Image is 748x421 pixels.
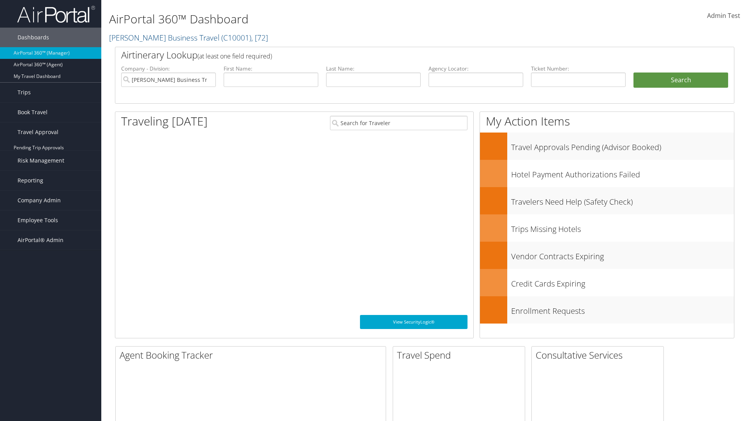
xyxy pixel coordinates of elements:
span: Book Travel [18,103,48,122]
h1: AirPortal 360™ Dashboard [109,11,530,27]
img: airportal-logo.png [17,5,95,23]
span: Travel Approval [18,122,58,142]
h3: Enrollment Requests [511,302,734,317]
h2: Travel Spend [397,348,525,362]
h3: Travelers Need Help (Safety Check) [511,193,734,207]
a: Hotel Payment Authorizations Failed [480,160,734,187]
span: Risk Management [18,151,64,170]
span: Admin Test [707,11,740,20]
button: Search [633,73,728,88]
a: Admin Test [707,4,740,28]
span: Company Admin [18,191,61,210]
a: Trips Missing Hotels [480,214,734,242]
span: Employee Tools [18,210,58,230]
h2: Agent Booking Tracker [120,348,386,362]
label: Agency Locator: [429,65,523,73]
span: Reporting [18,171,43,190]
h1: Traveling [DATE] [121,113,208,129]
h3: Hotel Payment Authorizations Failed [511,165,734,180]
span: Trips [18,83,31,102]
h3: Credit Cards Expiring [511,274,734,289]
span: AirPortal® Admin [18,230,64,250]
h3: Vendor Contracts Expiring [511,247,734,262]
a: [PERSON_NAME] Business Travel [109,32,268,43]
a: Vendor Contracts Expiring [480,242,734,269]
input: Search for Traveler [330,116,467,130]
a: View SecurityLogic® [360,315,467,329]
label: First Name: [224,65,318,73]
label: Company - Division: [121,65,216,73]
label: Last Name: [326,65,421,73]
a: Enrollment Requests [480,296,734,324]
span: , [ 72 ] [251,32,268,43]
a: Travelers Need Help (Safety Check) [480,187,734,214]
h3: Trips Missing Hotels [511,220,734,235]
span: Dashboards [18,28,49,47]
span: (at least one field required) [198,52,272,60]
label: Ticket Number: [531,65,626,73]
h1: My Action Items [480,113,734,129]
h2: Airtinerary Lookup [121,48,677,62]
a: Travel Approvals Pending (Advisor Booked) [480,133,734,160]
h2: Consultative Services [536,348,663,362]
span: ( C10001 ) [221,32,251,43]
h3: Travel Approvals Pending (Advisor Booked) [511,138,734,153]
a: Credit Cards Expiring [480,269,734,296]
